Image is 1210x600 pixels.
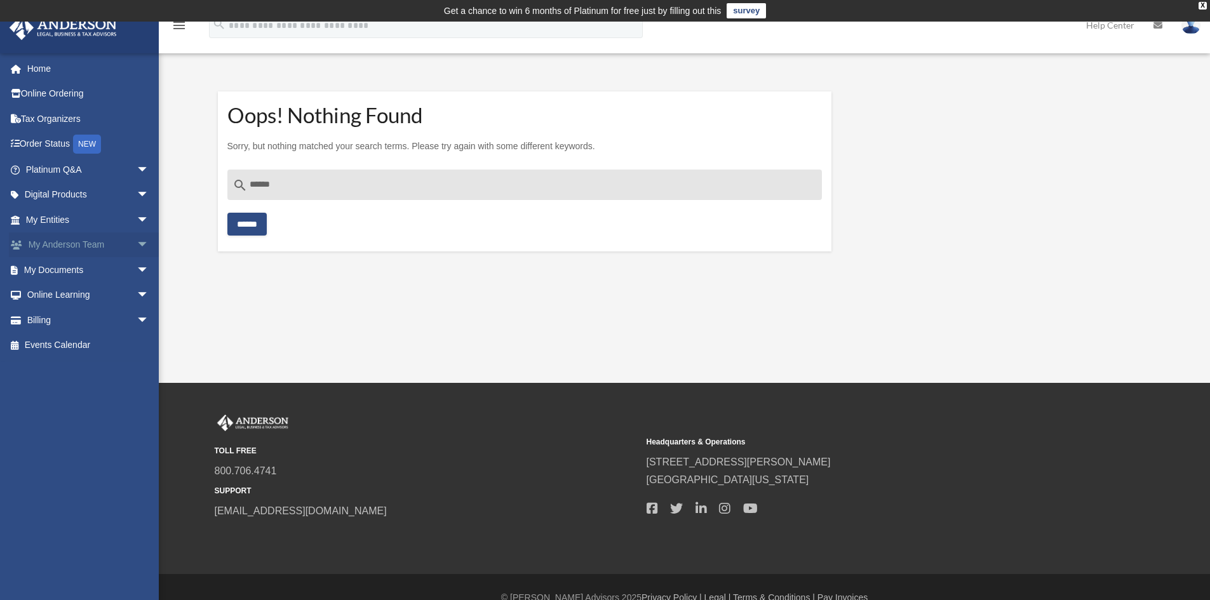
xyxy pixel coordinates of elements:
[212,17,226,31] i: search
[215,444,638,458] small: TOLL FREE
[215,465,277,476] a: 800.706.4741
[227,138,823,154] p: Sorry, but nothing matched your search terms. Please try again with some different keywords.
[9,81,168,107] a: Online Ordering
[9,232,168,258] a: My Anderson Teamarrow_drop_down
[647,457,831,467] a: [STREET_ADDRESS][PERSON_NAME]
[9,182,168,208] a: Digital Productsarrow_drop_down
[137,257,162,283] span: arrow_drop_down
[215,415,291,431] img: Anderson Advisors Platinum Portal
[9,333,168,358] a: Events Calendar
[9,307,168,333] a: Billingarrow_drop_down
[232,178,248,193] i: search
[171,18,187,33] i: menu
[9,283,168,308] a: Online Learningarrow_drop_down
[137,182,162,208] span: arrow_drop_down
[9,56,162,81] a: Home
[73,135,101,154] div: NEW
[137,157,162,183] span: arrow_drop_down
[9,157,168,182] a: Platinum Q&Aarrow_drop_down
[444,3,722,18] div: Get a chance to win 6 months of Platinum for free just by filling out this
[137,207,162,233] span: arrow_drop_down
[215,505,387,516] a: [EMAIL_ADDRESS][DOMAIN_NAME]
[9,131,168,157] a: Order StatusNEW
[647,436,1070,449] small: Headquarters & Operations
[171,22,187,33] a: menu
[9,257,168,283] a: My Documentsarrow_drop_down
[727,3,766,18] a: survey
[1199,2,1207,10] div: close
[227,107,823,123] h1: Oops! Nothing Found
[137,307,162,333] span: arrow_drop_down
[9,106,168,131] a: Tax Organizers
[647,474,809,485] a: [GEOGRAPHIC_DATA][US_STATE]
[215,484,638,498] small: SUPPORT
[6,15,121,40] img: Anderson Advisors Platinum Portal
[1181,16,1200,34] img: User Pic
[9,207,168,232] a: My Entitiesarrow_drop_down
[137,232,162,258] span: arrow_drop_down
[137,283,162,309] span: arrow_drop_down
